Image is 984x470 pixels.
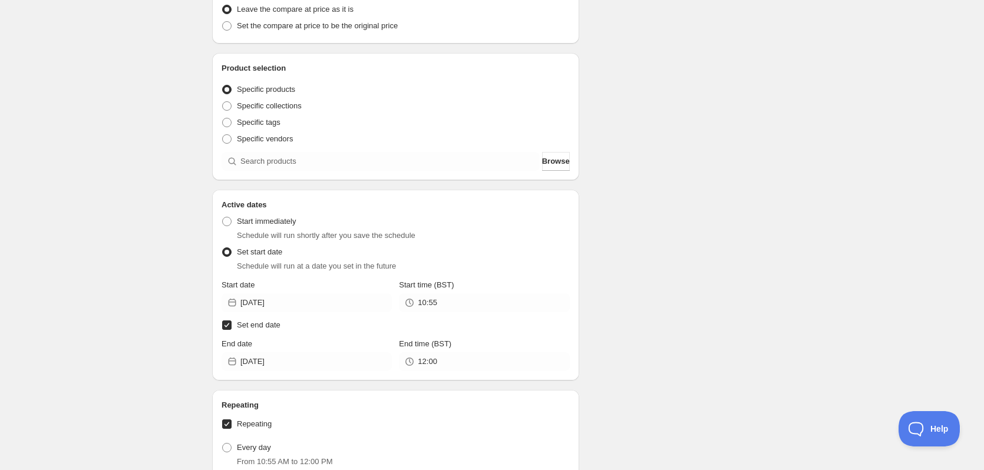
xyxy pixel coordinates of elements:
span: Specific collections [237,101,302,110]
span: Specific tags [237,118,280,127]
h2: Active dates [222,199,570,211]
span: Browse [542,155,570,167]
span: Specific vendors [237,134,293,143]
span: Set the compare at price to be the original price [237,21,398,30]
span: Specific products [237,85,295,94]
button: Browse [542,152,570,171]
iframe: Toggle Customer Support [899,411,960,446]
span: Schedule will run shortly after you save the schedule [237,231,415,240]
span: Schedule will run at a date you set in the future [237,262,396,270]
span: From 10:55 AM to 12:00 PM [237,457,333,466]
h2: Product selection [222,62,570,74]
input: Search products [240,152,540,171]
span: Start time (BST) [399,280,454,289]
h2: Repeating [222,399,570,411]
span: Leave the compare at price as it is [237,5,354,14]
span: Start date [222,280,255,289]
span: Every day [237,443,271,452]
span: End time (BST) [399,339,451,348]
span: Start immediately [237,217,296,226]
span: Set start date [237,247,282,256]
span: Repeating [237,419,272,428]
span: Set end date [237,320,280,329]
span: End date [222,339,252,348]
